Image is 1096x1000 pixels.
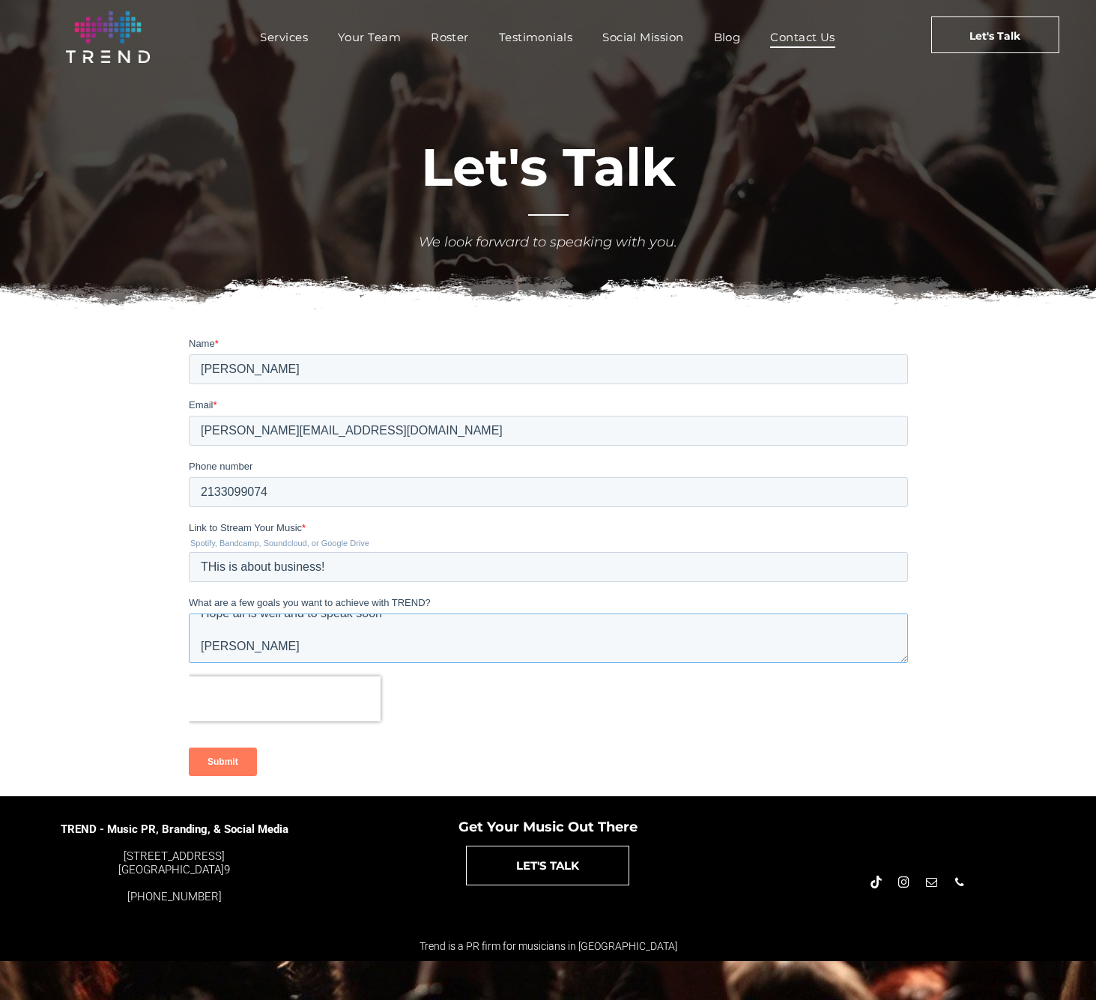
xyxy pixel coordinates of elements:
a: LET'S TALK [466,846,629,885]
span: Let's Talk [421,135,676,199]
span: Let's Talk [969,17,1020,55]
a: Roster [416,26,484,48]
span: LET'S TALK [516,846,579,885]
a: Services [245,26,323,48]
span: Get Your Music Out There [458,819,638,835]
iframe: Chat Widget [826,826,1096,1000]
a: Social Mission [587,26,698,48]
div: We look forward to speaking with you. [327,232,769,252]
span: TREND - Music PR, Branding, & Social Media [61,822,288,836]
div: 9 [60,849,289,876]
span: Trend is a PR firm for musicians in [GEOGRAPHIC_DATA] [420,940,677,952]
font: [STREET_ADDRESS] [GEOGRAPHIC_DATA] [118,849,225,876]
a: Your Team [323,26,416,48]
iframe: Form 0 [189,336,908,789]
a: Blog [699,26,756,48]
a: Contact Us [755,26,850,48]
a: Let's Talk [931,16,1059,53]
a: [PHONE_NUMBER] [127,890,222,903]
a: [STREET_ADDRESS][GEOGRAPHIC_DATA] [118,849,225,876]
img: logo [66,11,150,63]
a: Testimonials [484,26,587,48]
